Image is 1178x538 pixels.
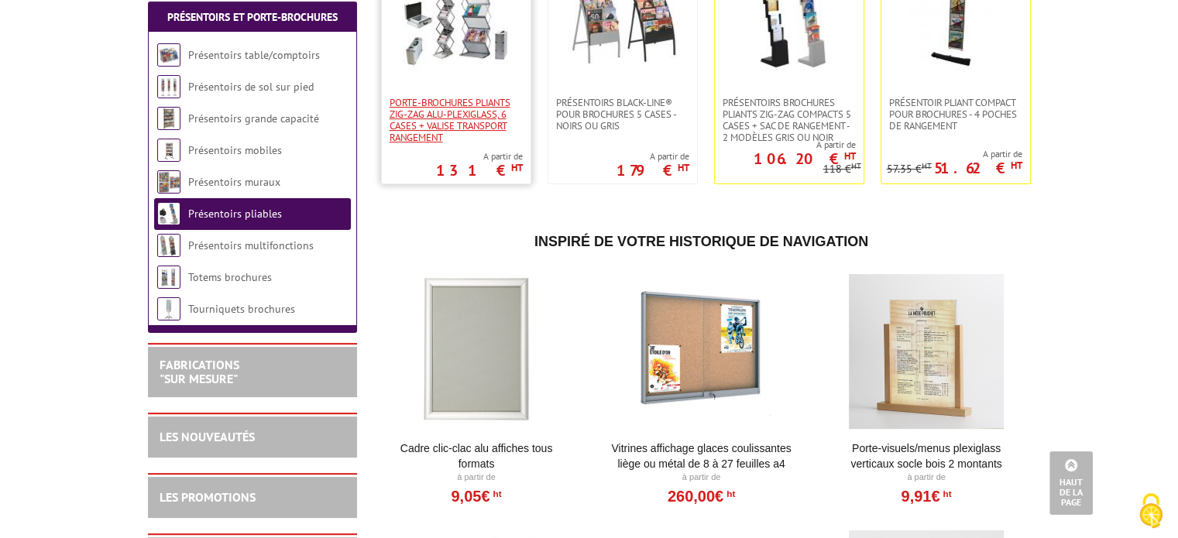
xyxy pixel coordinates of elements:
[157,266,180,289] img: Totems brochures
[901,492,951,501] a: 9,91€HT
[939,488,951,499] sup: HT
[188,175,280,189] a: Présentoirs muraux
[160,429,255,444] a: LES NOUVEAUTÉS
[1124,485,1178,538] button: Cookies (fenêtre modale)
[823,163,861,175] p: 118 €
[889,97,1022,132] span: Présentoir pliant compact pour brochures - 4 poches de rangement
[436,150,523,163] span: A partir de
[382,97,531,143] a: Porte-Brochures pliants ZIG-ZAG Alu-Plexiglass, 6 cases + valise transport rangement
[160,357,239,386] a: FABRICATIONS"Sur Mesure"
[188,111,319,125] a: Présentoirs grande capacité
[851,160,861,171] sup: HT
[723,488,735,499] sup: HT
[157,234,180,257] img: Présentoirs multifonctions
[157,107,180,130] img: Présentoirs grande capacité
[534,234,868,249] span: Inspiré de votre historique de navigation
[934,163,1022,173] p: 51.62 €
[188,80,314,94] a: Présentoirs de sol sur pied
[715,97,864,143] a: Présentoirs brochures pliants Zig-Zag compacts 5 cases + sac de rangement - 2 Modèles Gris ou Noir
[844,149,856,163] sup: HT
[188,207,282,221] a: Présentoirs pliables
[188,302,295,316] a: Tourniquets brochures
[167,10,338,24] a: Présentoirs et Porte-brochures
[831,440,1022,471] a: Porte-Visuels/Menus Plexiglass Verticaux Socle Bois 2 Montants
[188,270,272,284] a: Totems brochures
[157,43,180,67] img: Présentoirs table/comptoirs
[157,170,180,194] img: Présentoirs muraux
[887,163,932,175] p: 57.35 €
[157,202,180,225] img: Présentoirs pliables
[157,297,180,320] img: Tourniquets brochures
[616,166,689,175] p: 179 €
[157,139,180,162] img: Présentoirs mobiles
[188,143,282,157] a: Présentoirs mobiles
[831,471,1022,484] p: À partir de
[188,48,320,62] a: Présentoirs table/comptoirs
[436,166,523,175] p: 131 €
[715,139,856,151] span: A partir de
[606,471,797,484] p: À partir de
[616,150,689,163] span: A partir de
[1132,492,1170,530] img: Cookies (fenêtre modale)
[606,440,797,471] a: Vitrines affichage glaces coulissantes liège ou métal de 8 à 27 feuilles A4
[160,489,256,505] a: LES PROMOTIONS
[1011,159,1022,172] sup: HT
[556,97,689,132] span: Présentoirs Black-Line® pour brochures 5 Cases - Noirs ou Gris
[451,492,501,501] a: 9,05€HT
[548,97,697,132] a: Présentoirs Black-Line® pour brochures 5 Cases - Noirs ou Gris
[922,160,932,171] sup: HT
[1049,451,1093,515] a: Haut de la page
[511,161,523,174] sup: HT
[887,148,1022,160] span: A partir de
[881,97,1030,132] a: Présentoir pliant compact pour brochures - 4 poches de rangement
[188,238,314,252] a: Présentoirs multifonctions
[381,440,572,471] a: Cadre Clic-Clac Alu affiches tous formats
[157,75,180,98] img: Présentoirs de sol sur pied
[678,161,689,174] sup: HT
[723,97,856,143] span: Présentoirs brochures pliants Zig-Zag compacts 5 cases + sac de rangement - 2 Modèles Gris ou Noir
[390,97,523,143] span: Porte-Brochures pliants ZIG-ZAG Alu-Plexiglass, 6 cases + valise transport rangement
[381,471,572,484] p: À partir de
[668,492,735,501] a: 260,00€HT
[489,488,501,499] sup: HT
[754,154,856,163] p: 106.20 €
